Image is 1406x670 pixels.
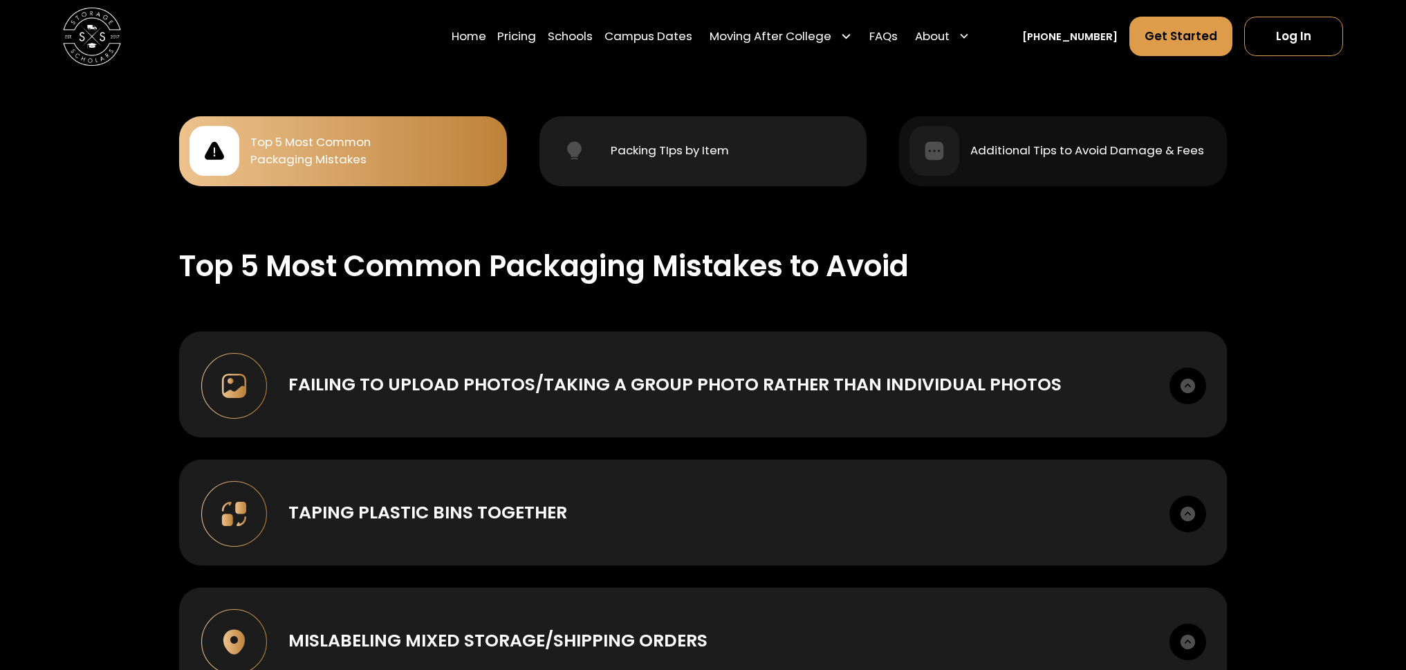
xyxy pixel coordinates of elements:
div: About [909,16,976,57]
div: Top 5 Most Common Packaging Mistakes [250,134,371,168]
a: Log In [1244,17,1343,56]
a: Schools [548,16,593,57]
a: home [63,8,121,66]
div: Failing to upload photos/taking a group photo rather than individual photos [288,372,1062,398]
img: Storage Scholars main logo [63,8,121,66]
a: Campus Dates [604,16,692,57]
div: About [915,28,950,45]
a: Home [452,16,486,57]
a: Get Started [1129,17,1232,56]
div: Moving After College [704,16,858,57]
div: Top 5 Most Common Packaging Mistakes to Avoid [179,244,909,288]
div: Taping plastic bins together [288,500,567,526]
div: Mislabeling mixed storage/shipping orders [288,628,707,654]
div: Packing TIps by Item [611,142,729,159]
a: FAQs [869,16,898,57]
a: [PHONE_NUMBER] [1022,29,1118,44]
div: Moving After College [710,28,831,45]
div: Additional Tips to Avoid Damage & Fees [970,142,1204,159]
a: Pricing [497,16,536,57]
